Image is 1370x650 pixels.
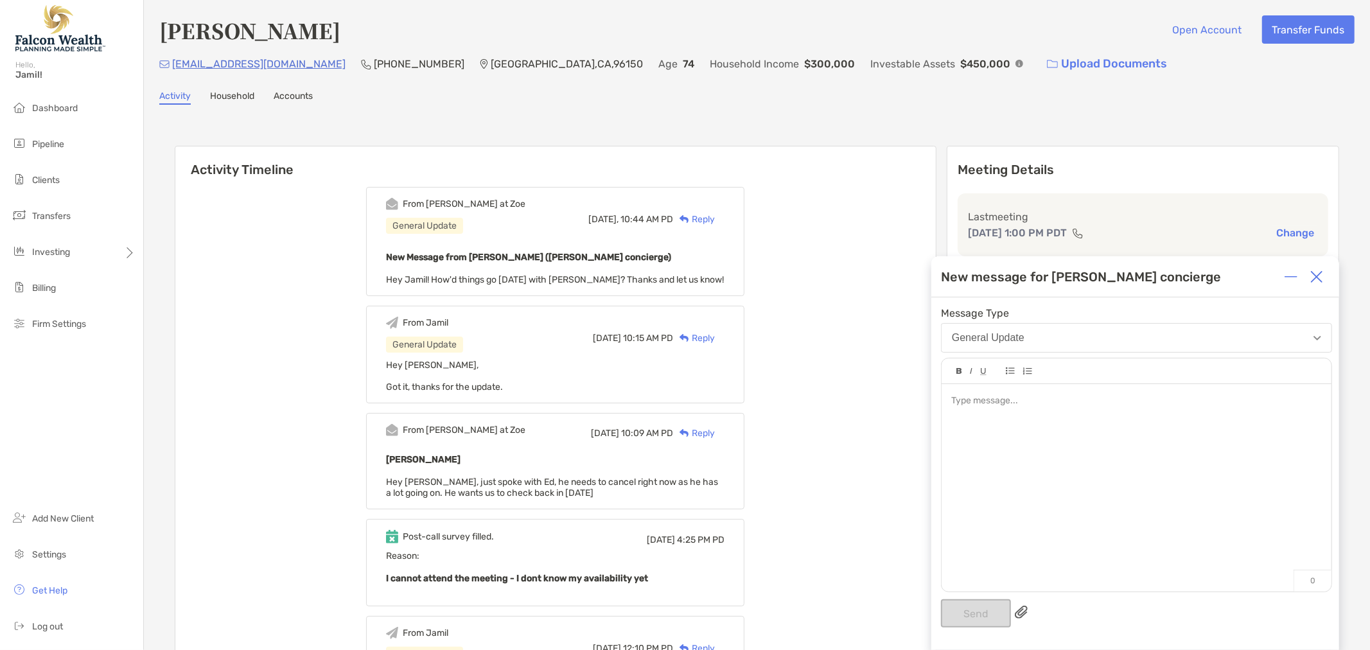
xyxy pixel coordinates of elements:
a: Accounts [274,91,313,105]
span: Billing [32,283,56,294]
img: Editor control icon [980,368,987,375]
span: Add New Client [32,513,94,524]
p: $450,000 [960,56,1010,72]
p: Household Income [710,56,799,72]
p: Investable Assets [870,56,955,72]
div: Post-call survey filled. [403,531,494,542]
img: add_new_client icon [12,510,27,525]
img: Editor control icon [956,368,962,374]
img: Editor control icon [1006,367,1015,374]
img: clients icon [12,171,27,187]
span: Transfers [32,211,71,222]
span: 10:09 AM PD [621,428,673,439]
img: Event icon [386,317,398,329]
span: Hey Jamil! How'd things go [DATE] with [PERSON_NAME]? Thanks and let us know! [386,274,724,285]
img: Event icon [386,627,398,639]
img: Reply icon [680,215,689,224]
span: [DATE], [588,214,619,225]
img: Editor control icon [970,368,972,374]
img: Event icon [386,198,398,210]
div: From [PERSON_NAME] at Zoe [403,425,525,435]
b: [PERSON_NAME] [386,454,461,465]
b: I cannot attend the meeting - I dont know my availability yet [386,573,648,584]
img: Falcon Wealth Planning Logo [15,5,105,51]
p: Age [658,56,678,72]
span: Dashboard [32,103,78,114]
p: [PHONE_NUMBER] [374,56,464,72]
p: Meeting Details [958,162,1328,178]
p: Last meeting [968,209,1318,225]
h4: [PERSON_NAME] [159,15,340,45]
p: [DATE] 1:00 PM PDT [968,225,1067,241]
img: Location Icon [480,59,488,69]
div: From Jamil [403,628,448,638]
div: New message for [PERSON_NAME] concierge [941,269,1221,285]
img: Open dropdown arrow [1313,336,1321,340]
div: Reply [673,213,715,226]
p: 74 [683,56,694,72]
img: investing icon [12,243,27,259]
img: transfers icon [12,207,27,223]
button: Open Account [1163,15,1252,44]
p: [EMAIL_ADDRESS][DOMAIN_NAME] [172,56,346,72]
a: Activity [159,91,191,105]
span: Jamil! [15,69,136,80]
img: Editor control icon [1023,367,1032,375]
span: Message Type [941,307,1332,319]
img: logout icon [12,618,27,633]
div: From Jamil [403,317,448,328]
img: billing icon [12,279,27,295]
div: General Update [386,218,463,234]
img: firm-settings icon [12,315,27,331]
span: [DATE] [647,534,675,545]
p: 0 [1294,570,1331,592]
span: [DATE] [593,333,621,344]
h6: Activity Timeline [175,146,936,177]
span: Firm Settings [32,319,86,329]
p: $300,000 [804,56,855,72]
div: General Update [386,337,463,353]
img: Reply icon [680,429,689,437]
div: Reply [673,331,715,345]
img: communication type [1072,228,1084,238]
span: Log out [32,621,63,632]
div: General Update [952,332,1024,344]
button: Transfer Funds [1262,15,1355,44]
span: Investing [32,247,70,258]
span: 10:15 AM PD [623,333,673,344]
img: Event icon [386,530,398,543]
div: From [PERSON_NAME] at Zoe [403,198,525,209]
b: New Message from [PERSON_NAME] ([PERSON_NAME] concierge) [386,252,671,263]
img: Reply icon [680,334,689,342]
img: Email Icon [159,60,170,68]
img: Info Icon [1015,60,1023,67]
p: [GEOGRAPHIC_DATA] , CA , 96150 [491,56,643,72]
span: Hey [PERSON_NAME], Got it, thanks for the update. [386,360,503,392]
button: General Update [941,323,1332,353]
span: Reason: [386,550,725,586]
a: Upload Documents [1039,50,1175,78]
span: Get Help [32,585,67,596]
img: Expand or collapse [1285,270,1297,283]
button: Change [1272,226,1318,240]
img: Close [1310,270,1323,283]
img: settings icon [12,546,27,561]
span: Hey [PERSON_NAME], just spoke with Ed, he needs to cancel right now as he has a lot going on. He ... [386,477,718,498]
span: 4:25 PM PD [677,534,725,545]
div: Reply [673,426,715,440]
span: Settings [32,549,66,560]
img: dashboard icon [12,100,27,115]
span: 10:44 AM PD [620,214,673,225]
span: Clients [32,175,60,186]
img: button icon [1047,60,1058,69]
a: Household [210,91,254,105]
span: Pipeline [32,139,64,150]
img: Phone Icon [361,59,371,69]
img: Event icon [386,424,398,436]
img: pipeline icon [12,136,27,151]
img: get-help icon [12,582,27,597]
img: paperclip attachments [1015,606,1028,619]
span: [DATE] [591,428,619,439]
